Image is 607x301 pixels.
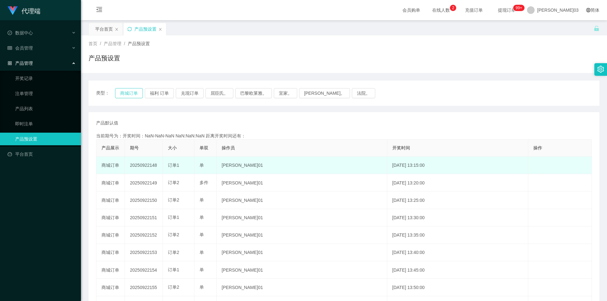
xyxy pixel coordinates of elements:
font: 单 [199,250,204,255]
a: 图标：仪表板平台首页 [8,148,76,160]
font: 订单2 [168,250,179,255]
font: [DATE] 13:50:00 [392,285,425,290]
i: 图标: 全球 [586,8,591,12]
font: 20250922155 [130,285,157,290]
font: [DATE] 13:40:00 [392,250,425,255]
font: 订单1 [168,215,179,220]
font: [PERSON_NAME]01 [222,180,263,185]
font: 开奖时间 [392,145,410,150]
img: logo.9652507e.png [8,6,18,15]
font: 充值订单 [465,8,483,13]
i: 图标： 表格 [8,46,12,50]
font: 订单2 [168,232,179,237]
font: / [124,41,125,46]
i: 图标： 解锁 [594,26,599,31]
font: 产品默认值 [96,120,118,125]
font: 在线人数 [432,8,450,13]
font: 商城订单 [101,163,119,168]
button: 宜家。 [274,88,297,98]
font: 订单1 [168,267,179,272]
font: 20250922151 [130,215,157,220]
font: 单 [199,163,204,168]
font: [PERSON_NAME]03 [537,8,579,13]
font: [PERSON_NAME]01 [222,250,263,255]
button: 商城订单 [115,88,143,98]
i: 图标： 关闭 [115,27,119,31]
font: 期号 [130,145,139,150]
font: 类型： [96,90,109,95]
font: / [100,41,101,46]
font: 产品预设置 [89,55,120,62]
font: 商城订单 [101,232,119,238]
font: [DATE] 13:35:00 [392,232,425,238]
button: 福利 订单 [145,88,174,98]
a: 开奖记录 [15,72,76,85]
font: [PERSON_NAME]01 [222,267,263,272]
font: 商城订单 [101,250,119,255]
font: 操作员 [222,145,235,150]
font: 单双 [199,145,208,150]
button: 巴黎欧莱雅。 [235,88,272,98]
font: 单 [199,232,204,237]
i: 图标： 关闭 [158,27,162,31]
font: [DATE] 13:15:00 [392,163,425,168]
font: 2 [452,6,454,10]
font: 单 [199,215,204,220]
font: 操作 [533,145,542,150]
font: 会员购单 [402,8,420,13]
font: 产品管理 [104,41,121,46]
font: 20250922150 [130,198,157,203]
font: 99+ [516,6,522,10]
a: 产品预设置 [15,133,76,145]
font: [DATE] 13:20:00 [392,180,425,185]
font: 订单2 [168,285,179,290]
i: 图标: appstore-o [8,61,12,65]
font: 20250922154 [130,267,157,272]
sup: 1200 [513,5,524,11]
sup: 2 [450,5,456,11]
font: 20250922148 [130,163,157,168]
font: 单 [199,197,204,202]
button: 法院。 [352,88,375,98]
font: [DATE] 13:45:00 [392,267,425,272]
font: [PERSON_NAME]01 [222,163,263,168]
font: 商城订单 [101,215,119,220]
font: [PERSON_NAME]01 [222,285,263,290]
font: 大小 [168,145,177,150]
i: 图标：设置 [597,66,604,73]
font: 20250922152 [130,232,157,238]
button: [PERSON_NAME]。 [299,88,350,98]
font: 产品展示 [101,145,119,150]
font: 订单1 [168,163,179,168]
font: 简体 [591,8,599,13]
font: [DATE] 13:25:00 [392,198,425,203]
font: 产品管理 [15,61,33,66]
font: 商城订单 [101,267,119,272]
font: 20250922153 [130,250,157,255]
a: 即时注单 [15,117,76,130]
font: 当前期号为：开奖时间：NaN-NaN-NaN NaN:NaN:NaN 距离开奖时间还有： [96,133,246,138]
i: 图标: 检查-圆圈-o [8,31,12,35]
font: [DATE] 13:30:00 [392,215,425,220]
font: 提现订单 [498,8,516,13]
a: 注单管理 [15,87,76,100]
a: 产品列表 [15,102,76,115]
font: [PERSON_NAME]01 [222,198,263,203]
font: 订单2 [168,180,179,185]
font: 单 [199,285,204,290]
font: 商城订单 [101,180,119,185]
font: 产品预设置 [128,41,150,46]
button: 屈臣氏。 [205,88,233,98]
font: 商城订单 [101,285,119,290]
font: 数据中心 [15,30,33,35]
i: 图标: 菜单折叠 [89,0,110,21]
font: [PERSON_NAME]01 [222,232,263,238]
font: 商城订单 [101,198,119,203]
font: 单 [199,267,204,272]
i: 图标: sync [127,27,132,31]
font: 首页 [89,41,97,46]
font: 代理端 [21,8,40,15]
font: 会员管理 [15,45,33,51]
font: 20250922149 [130,180,157,185]
font: 产品预设置 [134,27,156,32]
